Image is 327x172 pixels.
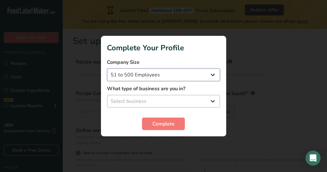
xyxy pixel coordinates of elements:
[107,42,220,53] h1: Complete Your Profile
[107,85,220,92] label: What type of business are you in?
[107,58,220,66] label: Company Size
[152,120,175,128] span: Complete
[142,118,185,130] button: Complete
[306,151,321,166] div: Open Intercom Messenger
